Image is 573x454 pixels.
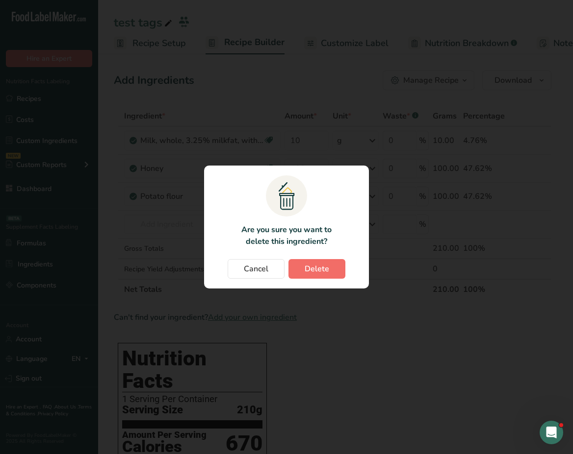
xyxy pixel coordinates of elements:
[244,263,268,275] span: Cancel
[540,421,563,444] iframe: Intercom live chat
[228,259,285,279] button: Cancel
[305,263,329,275] span: Delete
[235,224,337,247] p: Are you sure you want to delete this ingredient?
[288,259,345,279] button: Delete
